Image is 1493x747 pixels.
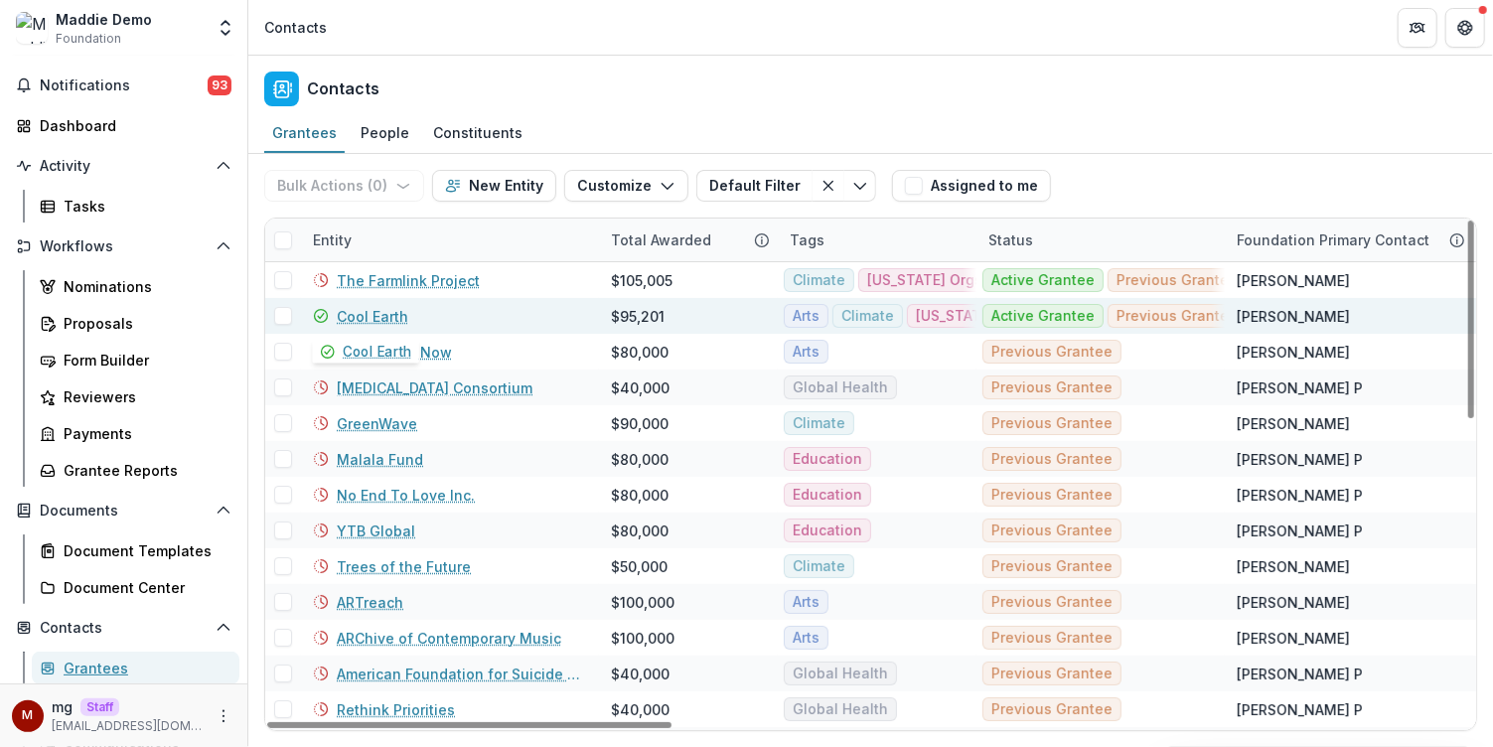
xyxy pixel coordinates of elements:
div: $80,000 [611,521,669,541]
a: ARChive of Contemporary Music [337,628,561,649]
div: Total Awarded [599,229,723,250]
span: Education [793,523,862,539]
div: [PERSON_NAME] P [1237,521,1363,541]
span: Previous Grantee [991,344,1113,361]
div: Status [976,219,1225,261]
button: Open Documents [8,495,239,526]
div: $90,000 [611,413,669,434]
span: Arts [793,308,820,325]
button: Assigned to me [892,170,1051,202]
a: Document Templates [32,534,239,567]
p: mg [52,696,73,717]
div: [PERSON_NAME] [1237,592,1350,613]
span: Arts [793,630,820,647]
div: $100,000 [611,628,674,649]
div: $105,005 [611,270,672,291]
span: Previous Grantee [991,701,1113,718]
a: YTB Global [337,521,415,541]
div: Document Center [64,577,224,598]
div: Foundation Primary Contact [1225,219,1473,261]
div: [PERSON_NAME] [1237,270,1350,291]
div: Tasks [64,196,224,217]
div: [PERSON_NAME] P [1237,699,1363,720]
div: Foundation Primary Contact [1225,229,1441,250]
span: Previous Grantee [991,523,1113,539]
div: $80,000 [611,449,669,470]
span: Education [793,487,862,504]
button: Open entity switcher [212,8,239,48]
button: Notifications93 [8,70,239,101]
span: [US_STATE] Orgs [916,308,1031,325]
div: [PERSON_NAME] [1237,628,1350,649]
div: Total Awarded [599,219,778,261]
div: Document Templates [64,540,224,561]
span: 93 [208,75,231,95]
div: $80,000 [611,342,669,363]
div: Constituents [425,118,530,147]
span: Climate [841,308,894,325]
div: Grantees [64,658,224,678]
span: Workflows [40,238,208,255]
span: Global Health [793,666,888,682]
span: Global Health [793,701,888,718]
span: Previous Grantee [991,666,1113,682]
button: Open Contacts [8,612,239,644]
span: Previous Grantee [1117,272,1238,289]
span: Foundation [56,30,121,48]
button: Partners [1398,8,1437,48]
a: Early Music Now [337,342,452,363]
a: The Farmlink Project [337,270,480,291]
div: Form Builder [64,350,224,371]
button: Toggle menu [844,170,876,202]
div: Grantee Reports [64,460,224,481]
a: No End To Love Inc. [337,485,475,506]
span: Active Grantee [991,308,1095,325]
div: $40,000 [611,664,670,684]
span: Previous Grantee [991,379,1113,396]
a: GreenWave [337,413,417,434]
span: Climate [793,272,845,289]
a: Grantees [264,114,345,153]
div: $40,000 [611,699,670,720]
span: Previous Grantee [1117,308,1238,325]
div: $100,000 [611,592,674,613]
a: [MEDICAL_DATA] Consortium [337,377,532,398]
span: Notifications [40,77,208,94]
p: Staff [80,698,119,716]
a: Tasks [32,190,239,223]
a: American Foundation for Suicide Prevention [337,664,587,684]
button: Customize [564,170,688,202]
a: Trees of the Future [337,556,471,577]
span: Arts [793,344,820,361]
a: Reviewers [32,380,239,413]
span: Global Health [793,379,888,396]
div: Tags [778,219,976,261]
span: Documents [40,503,208,520]
div: Entity [301,219,599,261]
div: Dashboard [40,115,224,136]
span: Previous Grantee [991,630,1113,647]
span: Previous Grantee [991,415,1113,432]
button: Open Activity [8,150,239,182]
a: ARTreach [337,592,403,613]
a: Nominations [32,270,239,303]
button: New Entity [432,170,556,202]
div: Contacts [264,17,327,38]
a: Grantee Reports [32,454,239,487]
button: More [212,704,235,728]
div: [PERSON_NAME] P [1237,377,1363,398]
a: Cool Earth [337,306,408,327]
span: Previous Grantee [991,451,1113,468]
div: mg [23,709,34,722]
a: Constituents [425,114,530,153]
div: $95,201 [611,306,665,327]
img: Maddie Demo [16,12,48,44]
button: Get Help [1445,8,1485,48]
div: Entity [301,229,364,250]
p: [EMAIL_ADDRESS][DOMAIN_NAME] [52,717,204,735]
a: Form Builder [32,344,239,376]
div: $50,000 [611,556,668,577]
